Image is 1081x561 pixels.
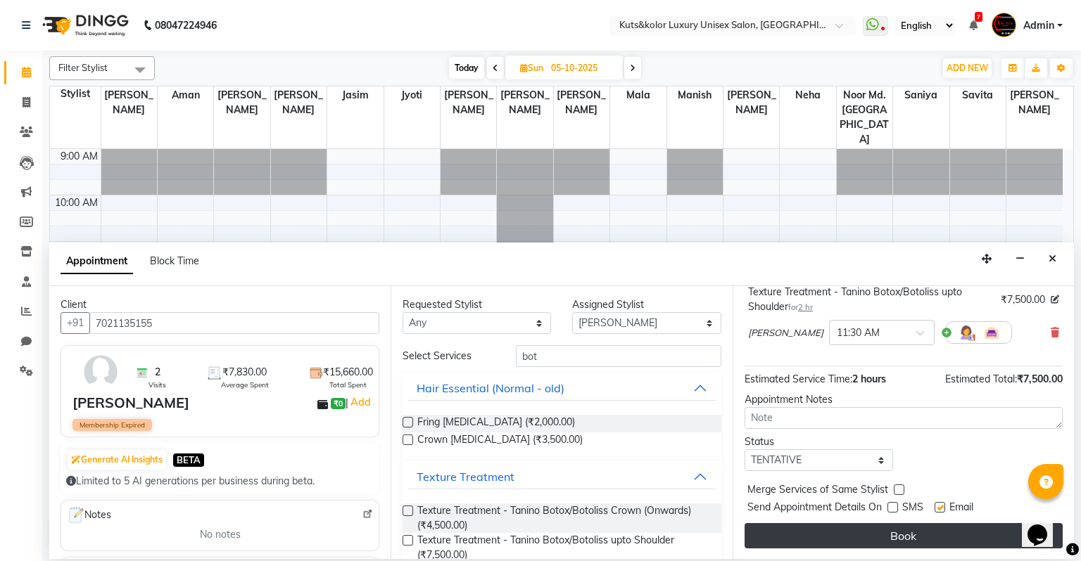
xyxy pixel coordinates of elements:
[80,352,121,392] img: avatar
[745,373,852,385] span: Estimated Service Time:
[788,302,813,312] small: for
[798,302,813,312] span: 2 hr
[271,86,327,119] span: [PERSON_NAME]
[61,312,90,334] button: +91
[158,86,213,104] span: Aman
[949,500,973,517] span: Email
[667,86,723,104] span: Manish
[516,345,721,367] input: Search by service name
[221,380,269,390] span: Average Spent
[72,419,152,431] span: Membership Expired
[983,324,1000,341] img: Interior.png
[323,365,373,380] span: ₹15,660.00
[329,380,367,390] span: Total Spent
[348,394,373,411] a: Add
[417,432,583,450] span: Crown [MEDICAL_DATA] (₹3,500.00)
[837,86,892,148] span: Noor Md. [GEOGRAPHIC_DATA]
[572,297,721,312] div: Assigned Stylist
[173,453,204,467] span: BETA
[610,86,666,104] span: Mala
[101,86,157,119] span: [PERSON_NAME]
[902,500,923,517] span: SMS
[943,58,992,78] button: ADD NEW
[222,365,267,380] span: ₹7,830.00
[893,86,949,104] span: saniya
[200,527,241,542] span: No notes
[1022,505,1067,547] iframe: chat widget
[417,503,709,533] span: Texture Treatment - Tanino Botox/Botoliss Crown (Onwards) (₹4,500.00)
[417,415,575,432] span: Fring [MEDICAL_DATA] (₹2,000.00)
[58,149,101,164] div: 9:00 AM
[68,450,166,470] button: Generate AI Insights
[408,375,715,401] button: Hair Essential (Normal - old)
[346,394,373,411] span: |
[449,57,484,79] span: Today
[745,523,1063,548] button: Book
[497,86,552,119] span: [PERSON_NAME]
[1017,373,1063,385] span: ₹7,500.00
[441,86,496,119] span: [PERSON_NAME]
[52,242,101,257] div: 11:00 AM
[36,6,132,45] img: logo
[780,86,835,104] span: Neha
[554,86,609,119] span: [PERSON_NAME]
[975,12,982,22] span: 7
[331,398,346,409] span: ₹0
[745,392,1063,407] div: Appointment Notes
[1042,248,1063,270] button: Close
[61,297,379,312] div: Client
[89,312,379,334] input: Search by Name/Mobile/Email/Code
[417,380,564,396] div: Hair Essential (Normal - old)
[66,474,374,489] div: Limited to 5 AI generations per business during beta.
[50,86,101,101] div: Stylist
[67,506,111,524] span: Notes
[517,63,547,73] span: Sun
[1051,295,1059,304] i: Edit price
[950,86,1006,104] span: Savita
[748,326,823,340] span: [PERSON_NAME]
[61,249,133,274] span: Appointment
[148,380,166,390] span: Visits
[417,468,514,485] div: Texture Treatment
[1023,18,1054,33] span: Admin
[747,482,888,500] span: Merge Services of Same Stylist
[58,62,108,73] span: Filter Stylist
[214,86,270,119] span: [PERSON_NAME]
[852,373,886,385] span: 2 hours
[969,19,978,32] a: 7
[1006,86,1063,119] span: [PERSON_NAME]
[155,6,217,45] b: 08047224946
[327,86,383,104] span: Jasim
[155,365,160,380] span: 2
[748,285,995,314] div: Texture Treatment - Tanino Botox/Botoliss upto Shoulder
[72,392,189,413] div: [PERSON_NAME]
[958,324,975,341] img: Hairdresser.png
[992,13,1016,37] img: Admin
[1001,292,1045,307] span: ₹7,500.00
[945,373,1017,385] span: Estimated Total:
[52,195,101,210] div: 10:00 AM
[723,86,779,119] span: [PERSON_NAME]
[150,254,199,267] span: Block Time
[745,434,893,449] div: Status
[747,500,882,517] span: Send Appointment Details On
[547,58,617,79] input: 2025-10-05
[947,63,988,73] span: ADD NEW
[392,349,505,363] div: Select Services
[384,86,440,104] span: Jyoti
[408,464,715,489] button: Texture Treatment
[403,297,551,312] div: Requested Stylist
